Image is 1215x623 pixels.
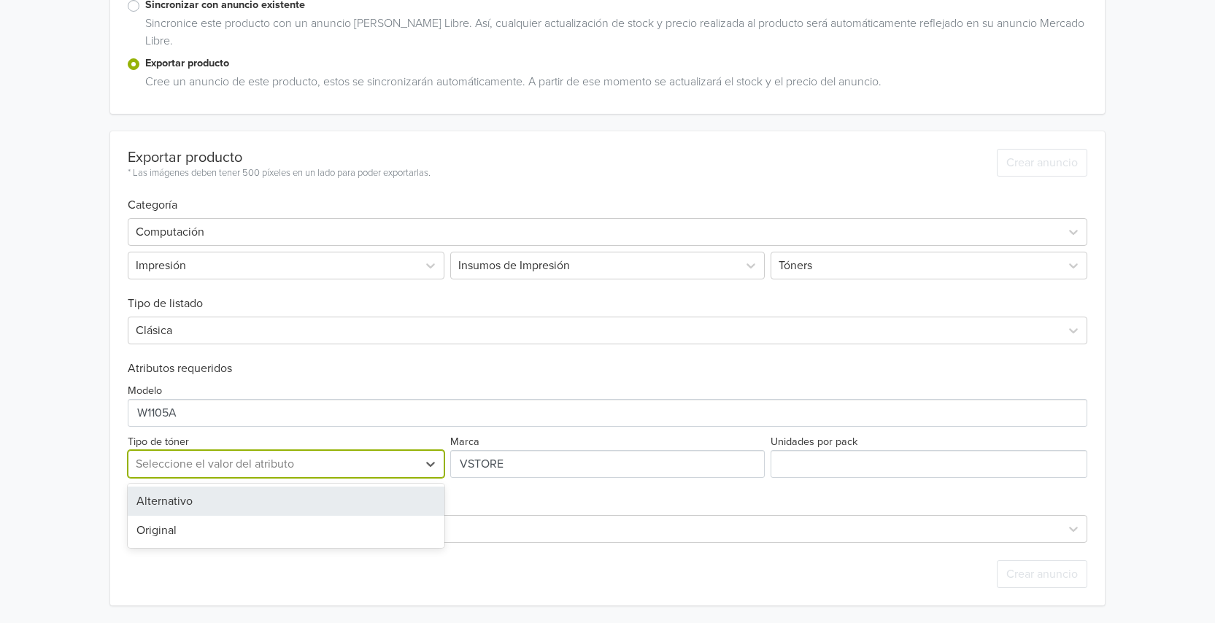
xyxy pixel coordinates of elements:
[128,516,444,545] div: Original
[128,279,1087,311] h6: Tipo de listado
[128,495,1087,509] h6: Atributos opcionales
[128,149,431,166] div: Exportar producto
[128,383,162,399] label: Modelo
[145,55,1087,71] label: Exportar producto
[771,434,857,450] label: Unidades por pack
[139,15,1087,55] div: Sincronice este producto con un anuncio [PERSON_NAME] Libre. Así, cualquier actualización de stoc...
[128,362,1087,376] h6: Atributos requeridos
[997,560,1087,588] button: Crear anuncio
[997,149,1087,177] button: Crear anuncio
[450,434,479,450] label: Marca
[128,166,431,181] div: * Las imágenes deben tener 500 píxeles en un lado para poder exportarlas.
[128,181,1087,212] h6: Categoría
[128,434,189,450] label: Tipo de tóner
[128,487,444,516] div: Alternativo
[139,73,1087,96] div: Cree un anuncio de este producto, estos se sincronizarán automáticamente. A partir de ese momento...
